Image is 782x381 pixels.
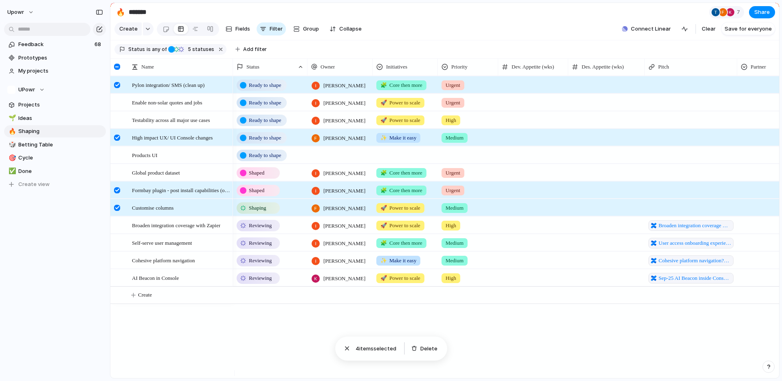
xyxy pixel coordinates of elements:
[619,23,674,35] button: Connect Linear
[132,150,157,159] span: Products UI
[356,345,398,353] span: item s selected
[132,203,174,212] span: Customise columns
[4,178,106,190] button: Create view
[386,63,407,71] span: Initiatives
[631,25,671,33] span: Connect Linear
[380,170,387,176] span: 🧩
[132,115,210,124] span: Testability across all major use cases
[446,81,460,89] span: Urgent
[249,239,272,247] span: Reviewing
[659,239,731,247] span: User access onboarding experience
[512,63,554,71] span: Dev. Appetite (wks)
[648,238,734,248] a: User access onboarding experience
[18,167,103,175] span: Done
[18,114,103,122] span: Ideas
[380,222,420,230] span: Power to scale
[18,141,103,149] span: Betting Table
[132,80,204,89] span: Pylon integration/ SMS (clean up)
[380,240,387,246] span: 🧩
[356,345,359,352] span: 4
[246,63,259,71] span: Status
[446,239,463,247] span: Medium
[185,46,214,53] span: statuses
[257,22,286,35] button: Filter
[4,112,106,124] div: 🌱Ideas
[138,291,152,299] span: Create
[18,67,103,75] span: My projects
[249,204,266,212] span: Shaping
[18,127,103,135] span: Shaping
[4,65,106,77] a: My projects
[4,99,106,111] a: Projects
[145,45,168,54] button: isany of
[380,100,387,106] span: 🚀
[380,239,422,247] span: Core then more
[249,116,281,124] span: Ready to shape
[420,345,437,353] span: Delete
[380,186,422,195] span: Core then more
[323,134,365,142] span: [PERSON_NAME]
[323,239,365,248] span: [PERSON_NAME]
[323,275,365,283] span: [PERSON_NAME]
[9,127,14,136] div: 🔥
[9,153,14,163] div: 🎯
[4,52,106,64] a: Prototypes
[7,8,24,16] span: upowr
[446,134,463,142] span: Medium
[380,169,422,177] span: Core then more
[323,222,365,230] span: [PERSON_NAME]
[7,114,15,122] button: 🌱
[380,274,420,282] span: Power to scale
[4,165,106,177] a: ✅Done
[167,45,216,54] button: 5 statuses
[446,169,460,177] span: Urgent
[249,186,264,195] span: Shaped
[323,99,365,107] span: [PERSON_NAME]
[702,25,716,33] span: Clear
[114,6,127,19] button: 🔥
[648,255,734,266] a: Cohesive platform navigation?atl_f=PAGETREE
[380,275,387,281] span: 🚀
[249,257,272,265] span: Reviewing
[721,22,775,35] button: Save for everyone
[7,167,15,175] button: ✅
[132,168,180,177] span: Global product dataset
[446,116,456,124] span: High
[699,22,719,35] button: Clear
[380,222,387,228] span: 🚀
[446,204,463,212] span: Medium
[380,257,416,265] span: Make it easy
[94,40,103,49] span: 68
[231,44,272,55] button: Add filter
[249,99,281,107] span: Ready to shape
[446,222,456,230] span: High
[446,186,460,195] span: Urgent
[132,97,202,107] span: Enable non-solar quotes and jobs
[751,63,766,71] span: Partner
[235,25,250,33] span: Fields
[658,63,669,71] span: Pitch
[249,169,264,177] span: Shaped
[7,127,15,135] button: 🔥
[18,54,103,62] span: Prototypes
[380,116,420,124] span: Power to scale
[323,187,365,195] span: [PERSON_NAME]
[249,151,281,159] span: Ready to shape
[451,63,468,71] span: Priority
[116,7,125,18] div: 🔥
[4,6,38,19] button: upowr
[114,22,142,35] button: Create
[141,63,154,71] span: Name
[132,238,192,247] span: Self-serve user management
[4,125,106,137] div: 🔥Shaping
[249,274,272,282] span: Reviewing
[446,99,460,107] span: Urgent
[4,139,106,151] a: 🎲Betting Table
[582,63,624,71] span: Des. Appetite (wks)
[18,180,50,188] span: Create view
[323,169,365,177] span: [PERSON_NAME]
[4,152,106,164] a: 🎯Cycle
